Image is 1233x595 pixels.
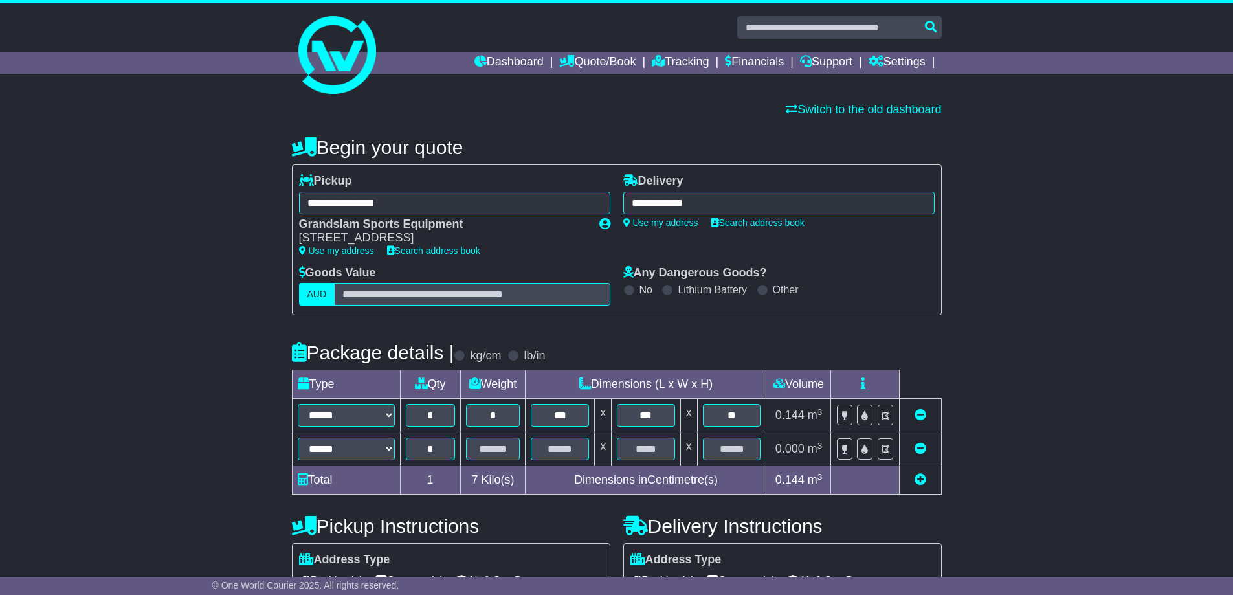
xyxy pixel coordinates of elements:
label: Address Type [299,553,390,567]
a: Dashboard [474,52,544,74]
span: Residential [299,570,362,590]
td: Total [292,466,400,495]
span: Air & Sea Depot [786,570,874,590]
span: 0.000 [775,442,805,455]
span: 0.144 [775,409,805,421]
td: x [680,399,697,432]
span: © One World Courier 2025. All rights reserved. [212,580,399,590]
span: Residential [630,570,693,590]
td: 1 [400,466,460,495]
label: Pickup [299,174,352,188]
span: Air & Sea Depot [455,570,542,590]
a: Search address book [387,245,480,256]
td: Kilo(s) [460,466,526,495]
label: lb/in [524,349,545,363]
a: Settings [869,52,926,74]
a: Financials [725,52,784,74]
a: Use my address [299,245,374,256]
span: m [808,473,823,486]
div: Grandslam Sports Equipment [299,218,586,232]
td: x [595,399,612,432]
a: Search address book [711,218,805,228]
span: m [808,409,823,421]
label: Goods Value [299,266,376,280]
a: Support [800,52,852,74]
h4: Package details | [292,342,454,363]
td: x [680,432,697,466]
label: Delivery [623,174,683,188]
a: Add new item [915,473,926,486]
label: No [639,284,652,296]
a: Remove this item [915,409,926,421]
span: Commercial [375,570,442,590]
td: Type [292,370,400,399]
label: Address Type [630,553,722,567]
td: Dimensions in Centimetre(s) [526,466,766,495]
label: Lithium Battery [678,284,747,296]
h4: Begin your quote [292,137,942,158]
h4: Pickup Instructions [292,515,610,537]
td: Volume [766,370,831,399]
td: Dimensions (L x W x H) [526,370,766,399]
a: Use my address [623,218,698,228]
sup: 3 [817,407,823,417]
label: kg/cm [470,349,501,363]
label: Any Dangerous Goods? [623,266,767,280]
span: Commercial [706,570,773,590]
a: Tracking [652,52,709,74]
label: AUD [299,283,335,306]
span: 7 [471,473,478,486]
td: Weight [460,370,526,399]
div: [STREET_ADDRESS] [299,231,586,245]
h4: Delivery Instructions [623,515,942,537]
td: Qty [400,370,460,399]
a: Quote/Book [559,52,636,74]
a: Remove this item [915,442,926,455]
td: x [595,432,612,466]
label: Other [773,284,799,296]
a: Switch to the old dashboard [786,103,941,116]
sup: 3 [817,472,823,482]
span: m [808,442,823,455]
sup: 3 [817,441,823,451]
span: 0.144 [775,473,805,486]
